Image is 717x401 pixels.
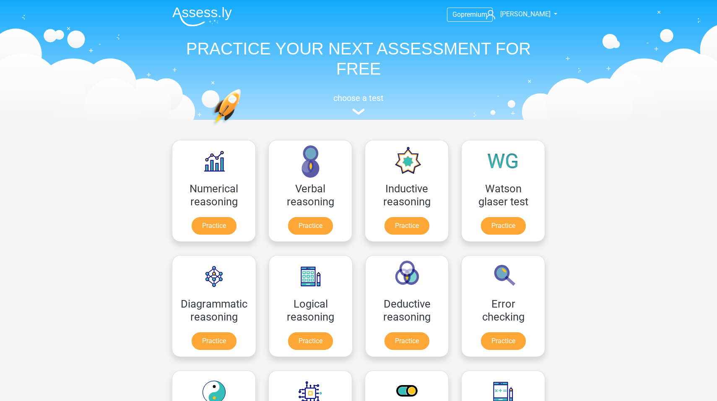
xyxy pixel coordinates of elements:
a: Practice [288,332,333,350]
a: Practice [384,217,429,235]
img: Assessly [172,7,232,26]
a: Practice [192,217,236,235]
h5: choose a test [166,93,551,103]
a: Gopremium [447,9,492,20]
img: assessment [352,109,365,115]
a: Practice [384,332,429,350]
span: premium [461,10,487,18]
a: [PERSON_NAME] [483,9,551,19]
a: Practice [481,217,526,235]
img: practice [212,89,273,165]
span: [PERSON_NAME] [500,10,551,18]
h1: PRACTICE YOUR NEXT ASSESSMENT FOR FREE [166,39,551,79]
a: Practice [481,332,526,350]
a: Practice [192,332,236,350]
a: choose a test [166,93,551,115]
span: Go [452,10,461,18]
a: Practice [288,217,333,235]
